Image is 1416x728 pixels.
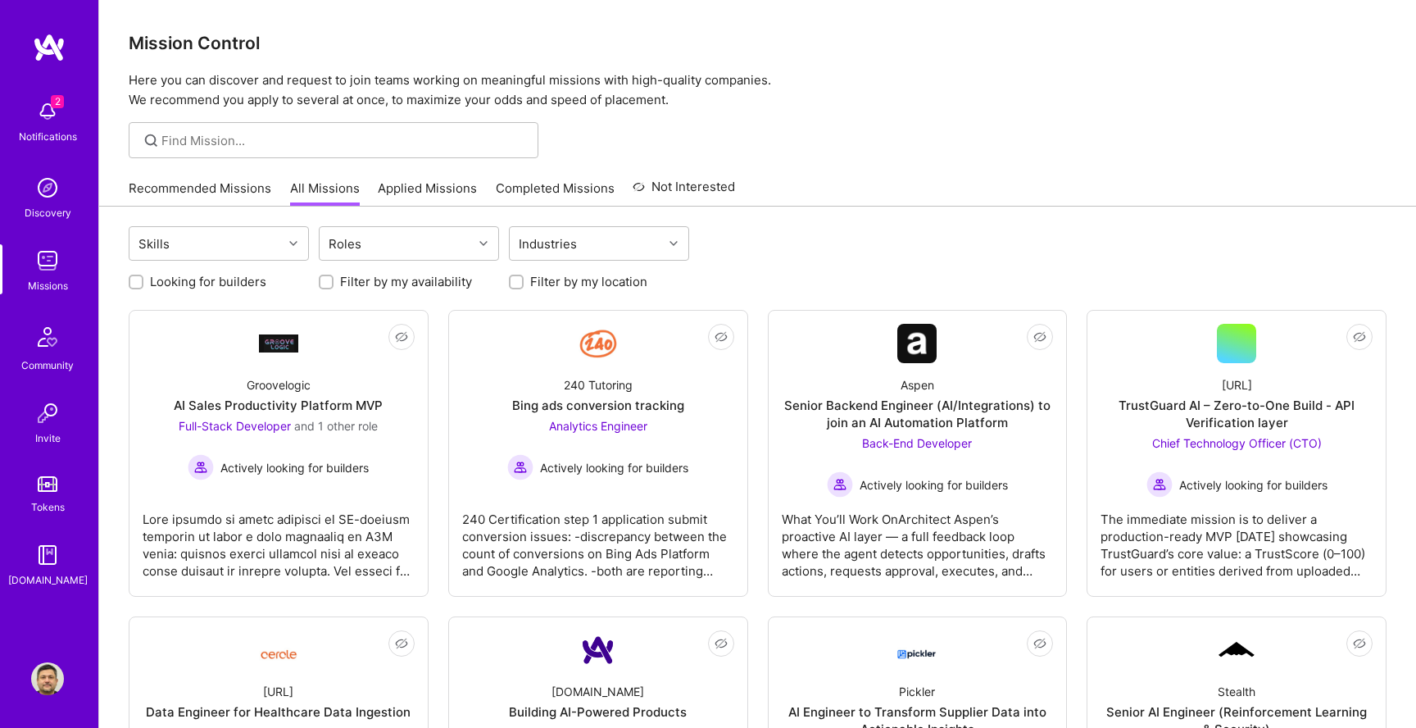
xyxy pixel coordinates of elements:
div: Community [21,357,74,374]
div: Bing ads conversion tracking [512,397,684,414]
div: The immediate mission is to deliver a production-ready MVP [DATE] showcasing TrustGuard’s core va... [1101,498,1373,580]
a: Company LogoAspenSenior Backend Engineer (AI/Integrations) to join an AI Automation PlatformBack-... [782,324,1054,583]
a: Recommended Missions [129,180,271,207]
img: logo [33,33,66,62]
label: Filter by my availability [340,273,472,290]
div: Lore ipsumdo si ametc adipisci el SE-doeiusm temporin ut labor e dolo magnaaliq en A3M venia: qui... [143,498,415,580]
img: Community [28,317,67,357]
i: icon EyeClosed [1353,330,1366,344]
div: TrustGuard AI – Zero-to-One Build - API Verification layer [1101,397,1373,431]
a: [URL]TrustGuard AI – Zero-to-One Build - API Verification layerChief Technology Officer (CTO) Act... [1101,324,1373,583]
img: Actively looking for builders [827,471,853,498]
span: Actively looking for builders [860,476,1008,494]
img: Company Logo [1217,639,1256,661]
img: Company Logo [897,324,937,363]
div: Aspen [901,376,934,394]
img: Invite [31,397,64,430]
i: icon Chevron [669,239,678,248]
a: Company LogoGroovelogicAI Sales Productivity Platform MVPFull-Stack Developer and 1 other roleAct... [143,324,415,583]
span: Chief Technology Officer (CTO) [1152,436,1322,450]
div: Stealth [1218,683,1255,700]
img: Company Logo [897,635,937,665]
img: User Avatar [31,662,64,695]
span: Full-Stack Developer [179,419,291,433]
a: Company Logo240 TutoringBing ads conversion trackingAnalytics Engineer Actively looking for build... [462,324,734,583]
img: Company Logo [579,630,618,670]
h3: Mission Control [129,33,1386,53]
label: Filter by my location [530,273,647,290]
div: [URL] [1222,376,1252,394]
div: Pickler [899,683,935,700]
i: icon SearchGrey [142,131,161,150]
i: icon EyeClosed [395,330,408,344]
div: [URL] [263,683,293,700]
div: What You’ll Work OnArchitect Aspen’s proactive AI layer — a full feedback loop where the agent de... [782,498,1054,580]
div: [DOMAIN_NAME] [8,571,88,589]
img: Company Logo [579,324,618,363]
img: bell [31,95,64,128]
div: Data Engineer for Healthcare Data Ingestion [146,703,411,721]
span: Actively looking for builders [1179,476,1327,494]
i: icon Chevron [289,239,297,248]
div: Missions [28,277,68,294]
span: Analytics Engineer [549,419,647,433]
div: Roles [324,232,365,256]
img: discovery [31,171,64,204]
img: guide book [31,539,64,571]
div: Tokens [31,498,65,516]
i: icon EyeClosed [395,637,408,650]
div: Senior Backend Engineer (AI/Integrations) to join an AI Automation Platform [782,397,1054,431]
img: Company Logo [259,334,298,352]
a: User Avatar [27,662,68,695]
img: Actively looking for builders [507,454,533,480]
label: Looking for builders [150,273,266,290]
a: Completed Missions [496,180,615,207]
i: icon EyeClosed [1033,637,1046,650]
div: Notifications [19,128,77,145]
span: Actively looking for builders [220,459,369,476]
img: Actively looking for builders [188,454,214,480]
input: Find Mission... [161,132,526,149]
span: Actively looking for builders [540,459,688,476]
div: [DOMAIN_NAME] [551,683,644,700]
div: Groovelogic [247,376,311,394]
div: Industries [515,232,581,256]
i: icon EyeClosed [1033,330,1046,344]
div: Discovery [25,204,71,221]
div: 240 Certification step 1 application submit conversion issues: -discrepancy between the count of ... [462,498,734,580]
div: Skills [134,232,174,256]
span: 2 [51,95,64,108]
span: Back-End Developer [862,436,972,450]
a: Applied Missions [378,180,477,207]
span: and 1 other role [294,419,378,433]
div: Invite [35,430,61,447]
div: AI Sales Productivity Platform MVP [174,397,383,414]
i: icon EyeClosed [1353,637,1366,650]
img: Company Logo [259,637,298,664]
div: 240 Tutoring [564,376,633,394]
div: Building AI-Powered Products [509,703,687,721]
a: All Missions [290,180,360,207]
a: Not Interested [633,177,735,207]
img: teamwork [31,244,64,277]
i: icon Chevron [479,239,488,248]
p: Here you can discover and request to join teams working on meaningful missions with high-quality ... [129,71,1386,110]
img: Actively looking for builders [1146,471,1173,498]
i: icon EyeClosed [715,330,728,344]
i: icon EyeClosed [715,637,728,650]
img: tokens [38,476,57,492]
